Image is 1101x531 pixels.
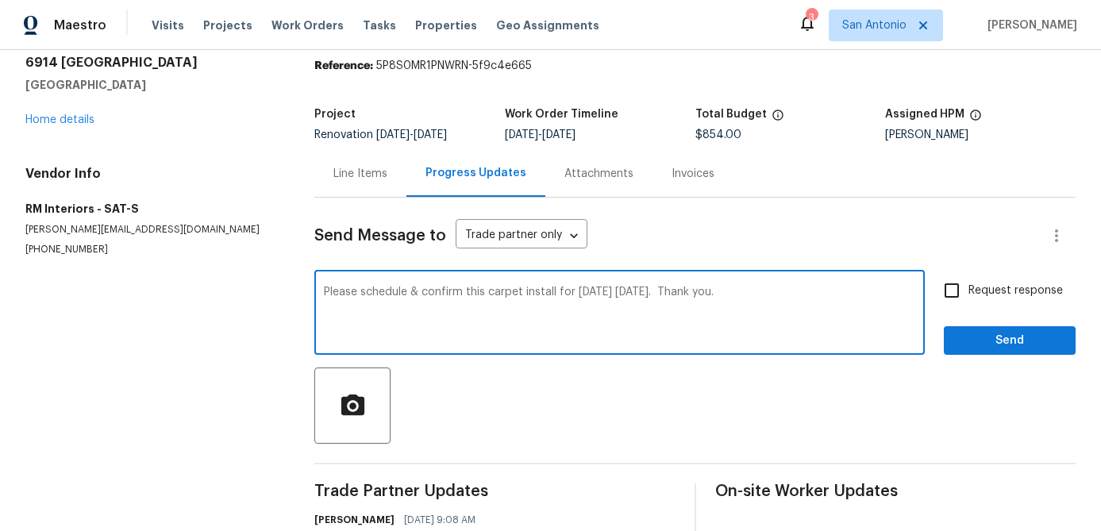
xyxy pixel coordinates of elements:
div: [PERSON_NAME] [885,129,1076,140]
span: Renovation [314,129,447,140]
button: Send [944,326,1076,356]
span: Properties [415,17,477,33]
span: The total cost of line items that have been proposed by Opendoor. This sum includes line items th... [772,109,784,129]
span: On-site Worker Updates [715,483,1076,499]
span: Geo Assignments [496,17,599,33]
p: [PHONE_NUMBER] [25,243,276,256]
h2: 6914 [GEOGRAPHIC_DATA] [25,55,276,71]
span: [DATE] [542,129,576,140]
span: [DATE] [414,129,447,140]
span: Trade Partner Updates [314,483,676,499]
span: The hpm assigned to this work order. [969,109,982,129]
span: - [376,129,447,140]
span: Send Message to [314,228,446,244]
h6: [PERSON_NAME] [314,512,395,528]
span: [DATE] [505,129,538,140]
span: Work Orders [271,17,344,33]
span: - [505,129,576,140]
h4: Vendor Info [25,166,276,182]
h5: [GEOGRAPHIC_DATA] [25,77,276,93]
span: Maestro [54,17,106,33]
h5: Assigned HPM [885,109,964,120]
b: Reference: [314,60,373,71]
p: [PERSON_NAME][EMAIL_ADDRESS][DOMAIN_NAME] [25,223,276,237]
span: Send [957,331,1063,351]
span: [DATE] [376,129,410,140]
h5: Work Order Timeline [505,109,618,120]
h5: Project [314,109,356,120]
h5: Total Budget [695,109,767,120]
h5: RM Interiors - SAT-S [25,201,276,217]
span: Projects [203,17,252,33]
textarea: Please schedule & confirm this carpet install for [DATE] [DATE]. Thank you. [324,287,915,342]
span: San Antonio [842,17,907,33]
span: Visits [152,17,184,33]
div: 3 [806,10,817,25]
div: Progress Updates [425,165,526,181]
a: Home details [25,114,94,125]
div: Invoices [672,166,714,182]
div: Trade partner only [456,223,587,249]
div: 5P8S0MR1PNWRN-5f9c4e665 [314,58,1076,74]
span: Request response [968,283,1063,299]
div: Line Items [333,166,387,182]
span: Tasks [363,20,396,31]
span: $854.00 [695,129,741,140]
div: Attachments [564,166,633,182]
span: [DATE] 9:08 AM [404,512,475,528]
span: [PERSON_NAME] [981,17,1077,33]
